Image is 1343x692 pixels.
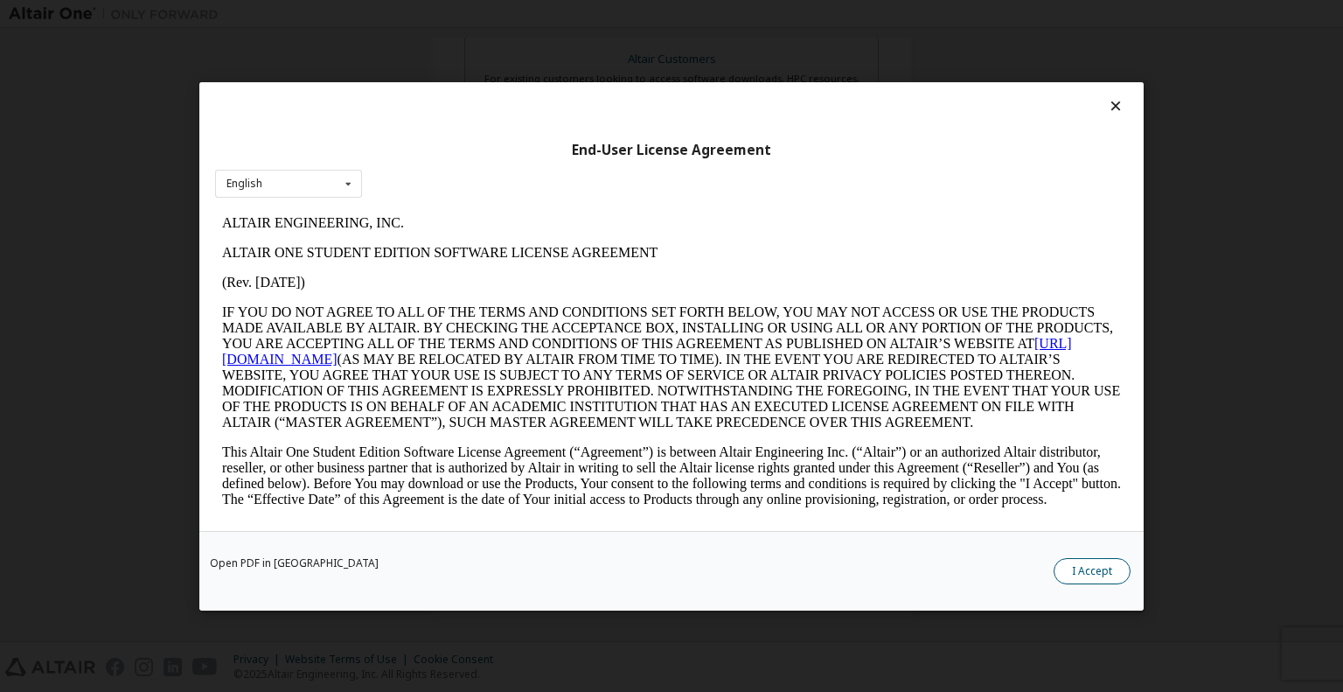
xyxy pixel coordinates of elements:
button: I Accept [1054,557,1131,584]
div: English [226,178,262,189]
div: End-User License Agreement [215,141,1128,158]
p: ALTAIR ENGINEERING, INC. [7,7,906,23]
p: (Rev. [DATE]) [7,66,906,82]
a: Open PDF in [GEOGRAPHIC_DATA] [210,557,379,568]
p: IF YOU DO NOT AGREE TO ALL OF THE TERMS AND CONDITIONS SET FORTH BELOW, YOU MAY NOT ACCESS OR USE... [7,96,906,222]
p: This Altair One Student Edition Software License Agreement (“Agreement”) is between Altair Engine... [7,236,906,299]
p: ALTAIR ONE STUDENT EDITION SOFTWARE LICENSE AGREEMENT [7,37,906,52]
a: [URL][DOMAIN_NAME] [7,128,857,158]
